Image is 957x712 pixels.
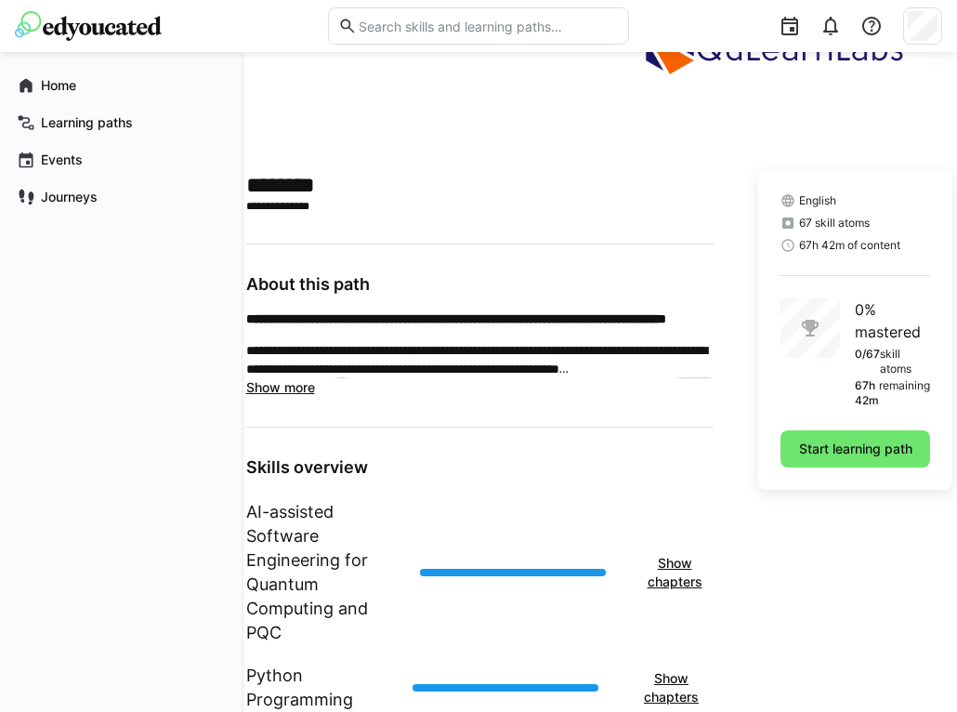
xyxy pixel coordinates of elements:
p: 0% mastered [855,298,930,343]
span: Show chapters [645,554,705,591]
span: 67 skill atoms [799,216,870,231]
h3: Skills overview [246,457,714,478]
span: Start learning path [796,440,915,458]
button: Show chapters [636,545,714,600]
h1: Python Programming [246,664,399,712]
span: Show more [246,379,315,395]
p: remaining [879,378,930,408]
span: Show chapters [637,669,704,706]
button: Start learning path [780,430,930,468]
span: 67h 42m of content [799,238,900,253]
h3: About this path [246,274,714,295]
p: 67h 42m [855,378,879,408]
p: skill atoms [880,347,930,376]
p: 0/67 [855,347,880,376]
h1: AI-assisted Software Engineering for Quantum Computing and PQC [246,500,405,645]
input: Search skills and learning paths… [357,18,618,34]
span: English [799,193,836,208]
